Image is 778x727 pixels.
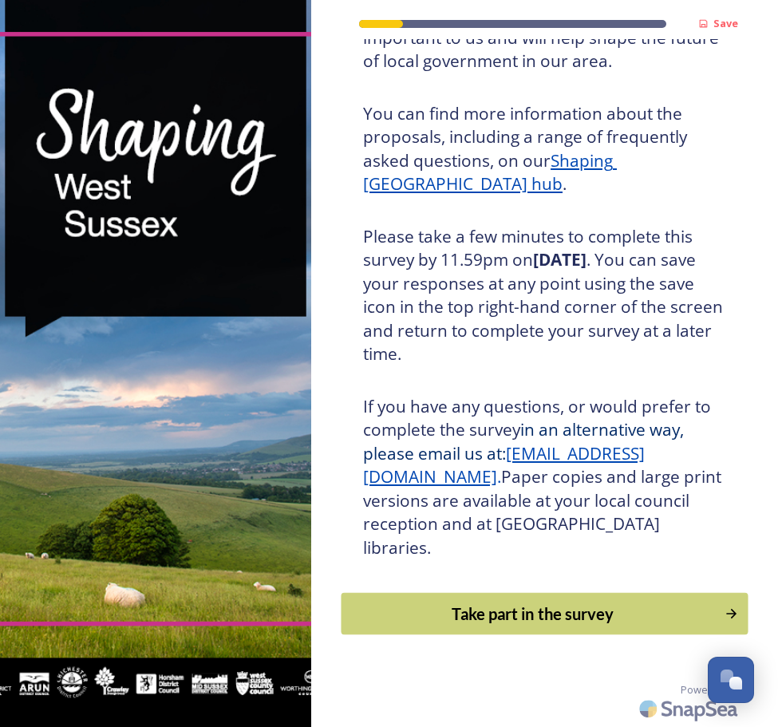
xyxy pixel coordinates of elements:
[350,602,717,626] div: Take part in the survey
[363,225,726,366] h3: Please take a few minutes to complete this survey by 11.59pm on . You can save your responses at ...
[533,248,586,271] strong: [DATE]
[363,149,617,196] a: Shaping [GEOGRAPHIC_DATA] hub
[363,442,645,488] a: [EMAIL_ADDRESS][DOMAIN_NAME]
[681,682,738,697] span: Powered by
[363,418,688,464] span: in an alternative way, please email us at:
[497,465,501,488] span: .
[713,16,738,30] strong: Save
[363,102,726,196] h3: You can find more information about the proposals, including a range of frequently asked question...
[363,395,726,560] h3: If you have any questions, or would prefer to complete the survey Paper copies and large print ve...
[341,593,748,635] button: Continue
[708,657,754,703] button: Open Chat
